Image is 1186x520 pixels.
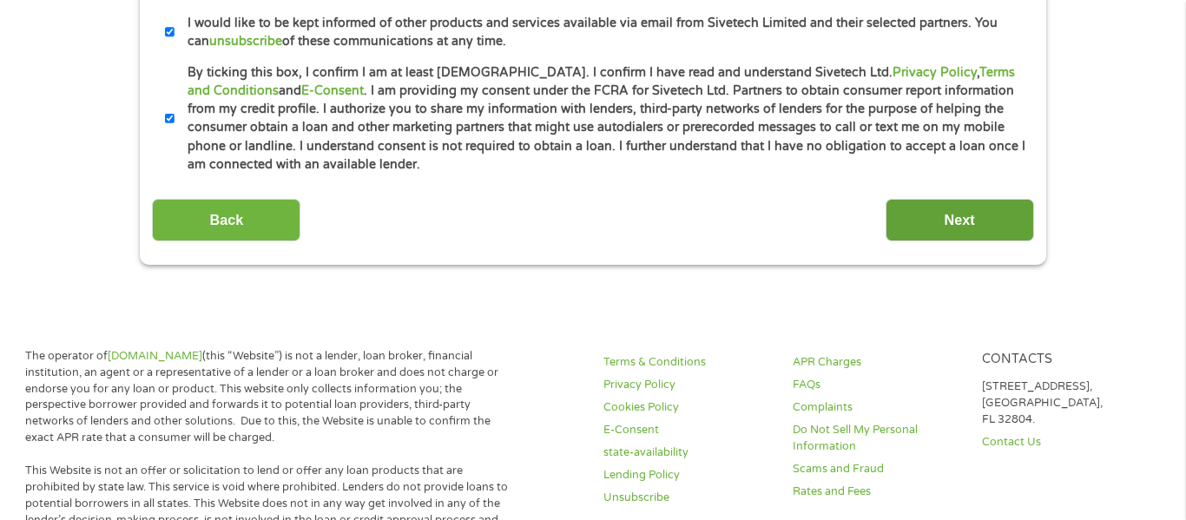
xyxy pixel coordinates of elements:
a: Complaints [793,399,961,416]
a: Contact Us [982,434,1150,451]
label: I would like to be kept informed of other products and services available via email from Sivetech... [175,14,1026,51]
a: Do Not Sell My Personal Information [793,422,961,455]
a: [DOMAIN_NAME] [108,349,202,363]
a: Privacy Policy [893,65,977,80]
p: The operator of (this “Website”) is not a lender, loan broker, financial institution, an agent or... [25,348,515,446]
a: Cookies Policy [603,399,772,416]
input: Next [886,199,1034,241]
a: Scams and Fraud [793,461,961,477]
a: Unsubscribe [603,490,772,506]
a: E-Consent [301,83,364,98]
h4: Contacts [982,352,1150,368]
p: [STREET_ADDRESS], [GEOGRAPHIC_DATA], FL 32804. [982,378,1150,428]
a: Terms and Conditions [188,65,1015,98]
a: state-availability [603,444,772,461]
a: Privacy Policy [603,377,772,393]
a: Terms & Conditions [603,354,772,371]
a: Rates and Fees [793,484,961,500]
a: unsubscribe [209,34,282,49]
input: Back [152,199,300,241]
a: E-Consent [603,422,772,438]
a: Lending Policy [603,467,772,484]
a: APR Charges [793,354,961,371]
a: FAQs [793,377,961,393]
label: By ticking this box, I confirm I am at least [DEMOGRAPHIC_DATA]. I confirm I have read and unders... [175,63,1026,174]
